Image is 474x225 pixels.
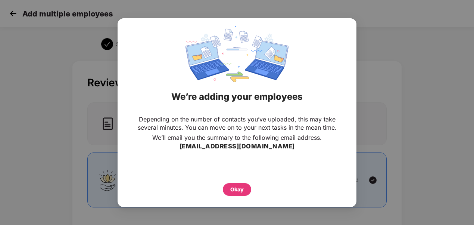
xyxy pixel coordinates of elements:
[132,115,342,132] p: Depending on the number of contacts you’ve uploaded, this may take several minutes. You can move ...
[180,142,295,151] h3: [EMAIL_ADDRESS][DOMAIN_NAME]
[127,82,347,111] div: We’re adding your employees
[230,185,244,193] div: Okay
[185,26,289,82] img: svg+xml;base64,PHN2ZyBpZD0iRGF0YV9zeW5jaW5nIiB4bWxucz0iaHR0cDovL3d3dy53My5vcmcvMjAwMC9zdmciIHdpZH...
[152,133,322,142] p: We’ll email you the summary to the following email address.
